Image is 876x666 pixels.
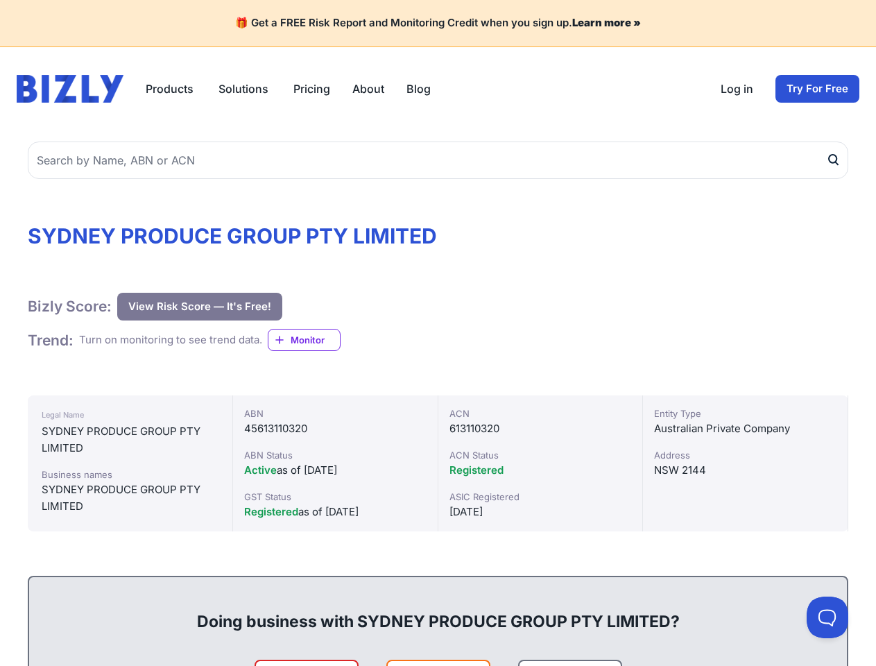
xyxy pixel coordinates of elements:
h4: 🎁 Get a FREE Risk Report and Monitoring Credit when you sign up. [17,17,859,30]
a: Pricing [293,80,330,97]
div: NSW 2144 [654,462,836,479]
input: Search by Name, ABN or ACN [28,142,848,179]
a: Try For Free [775,75,859,103]
div: ABN Status [244,448,427,462]
span: 45613110320 [244,422,307,435]
a: Learn more » [572,16,641,29]
div: as of [DATE] [244,504,427,520]
a: About [352,80,384,97]
button: View Risk Score — It's Free! [117,293,282,321]
h1: Trend : [28,331,74,350]
div: ACN [449,407,632,420]
div: Address [654,448,836,462]
div: ASIC Registered [449,490,632,504]
h1: SYDNEY PRODUCE GROUP PTY LIMITED [28,223,848,248]
div: Legal Name [42,407,218,423]
a: Monitor [268,329,341,351]
div: Australian Private Company [654,420,836,437]
div: Entity Type [654,407,836,420]
span: Registered [449,463,504,477]
div: as of [DATE] [244,462,427,479]
div: ABN [244,407,427,420]
span: Monitor [291,333,340,347]
h1: Bizly Score: [28,297,112,316]
iframe: Toggle Customer Support [807,597,848,638]
span: Registered [244,505,298,518]
button: Products [146,80,196,97]
span: 613110320 [449,422,499,435]
div: Turn on monitoring to see trend data. [79,332,262,348]
span: Active [244,463,277,477]
div: SYDNEY PRODUCE GROUP PTY LIMITED [42,481,218,515]
button: Solutions [218,80,271,97]
a: Log in [721,80,753,97]
div: Doing business with SYDNEY PRODUCE GROUP PTY LIMITED? [43,588,833,633]
a: Blog [406,80,431,97]
div: ACN Status [449,448,632,462]
div: SYDNEY PRODUCE GROUP PTY LIMITED [42,423,218,456]
div: Business names [42,468,218,481]
div: [DATE] [449,504,632,520]
div: GST Status [244,490,427,504]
